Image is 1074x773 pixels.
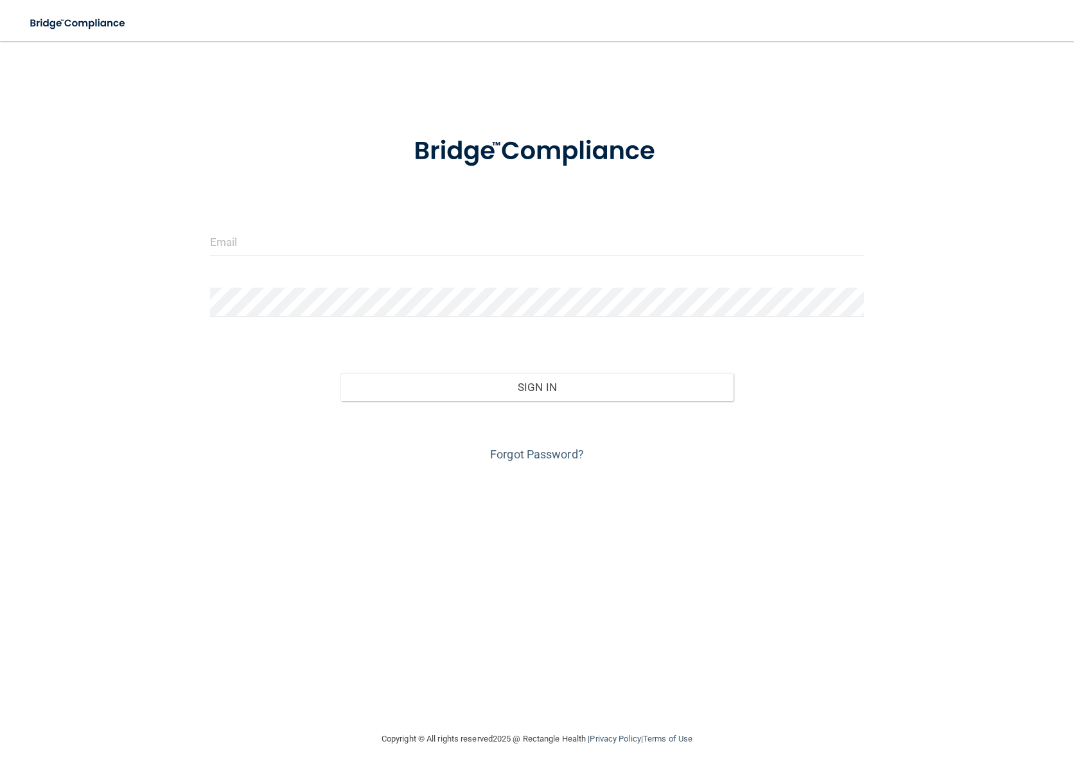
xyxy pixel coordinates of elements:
[210,227,865,256] input: Email
[590,734,640,743] a: Privacy Policy
[19,10,137,37] img: bridge_compliance_login_screen.278c3ca4.svg
[387,118,687,185] img: bridge_compliance_login_screen.278c3ca4.svg
[643,734,692,743] a: Terms of Use
[490,447,584,461] a: Forgot Password?
[303,718,771,760] div: Copyright © All rights reserved 2025 @ Rectangle Health | |
[340,373,733,401] button: Sign In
